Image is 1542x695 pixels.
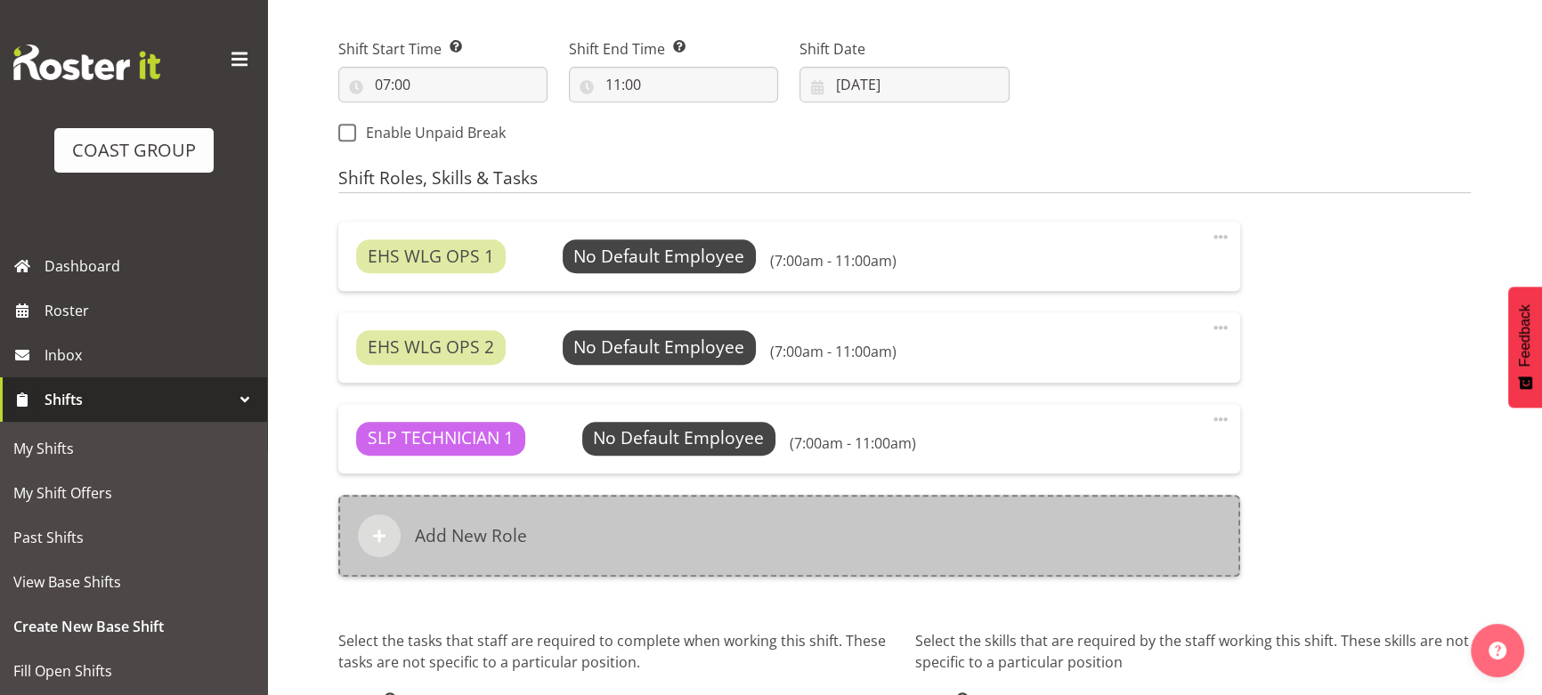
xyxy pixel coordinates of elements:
span: EHS WLG OPS 1 [368,244,494,270]
span: No Default Employee [573,244,744,268]
span: Feedback [1517,304,1533,367]
h6: (7:00am - 11:00am) [790,434,916,452]
img: help-xxl-2.png [1489,642,1506,659]
div: COAST GROUP [72,137,196,164]
span: My Shift Offers [13,480,254,506]
a: My Shifts [4,426,263,471]
span: Shifts [45,386,231,413]
img: Rosterit website logo [13,44,160,80]
span: Create New Base Shift [13,613,254,640]
h6: (7:00am - 11:00am) [770,343,897,360]
span: Inbox [45,342,258,368]
label: Shift Start Time [338,38,548,60]
h6: (7:00am - 11:00am) [770,252,897,270]
p: Select the tasks that staff are required to complete when working this shift. These tasks are not... [338,630,894,676]
span: Fill Open Shifts [13,658,254,684]
span: No Default Employee [593,425,764,449]
span: Dashboard [45,253,258,279]
p: Select the skills that are required by the staff working this shift. These skills are not specifi... [915,630,1471,676]
label: Shift End Time [569,38,778,60]
span: No Default Employee [573,335,744,359]
button: Feedback - Show survey [1508,287,1542,408]
a: My Shift Offers [4,471,263,515]
input: Click to select... [799,67,1009,102]
input: Click to select... [569,67,778,102]
span: My Shifts [13,435,254,462]
span: Past Shifts [13,524,254,551]
h6: Add New Role [415,525,527,546]
span: Enable Unpaid Break [356,124,506,141]
span: SLP TECHNICIAN 1 [368,425,514,451]
a: Create New Base Shift [4,604,263,649]
a: Past Shifts [4,515,263,560]
a: View Base Shifts [4,560,263,604]
span: Roster [45,297,258,324]
a: Fill Open Shifts [4,649,263,693]
h4: Shift Roles, Skills & Tasks [338,168,1471,193]
input: Click to select... [338,67,548,102]
span: EHS WLG OPS 2 [368,335,494,360]
span: View Base Shifts [13,569,254,595]
label: Shift Date [799,38,1009,60]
